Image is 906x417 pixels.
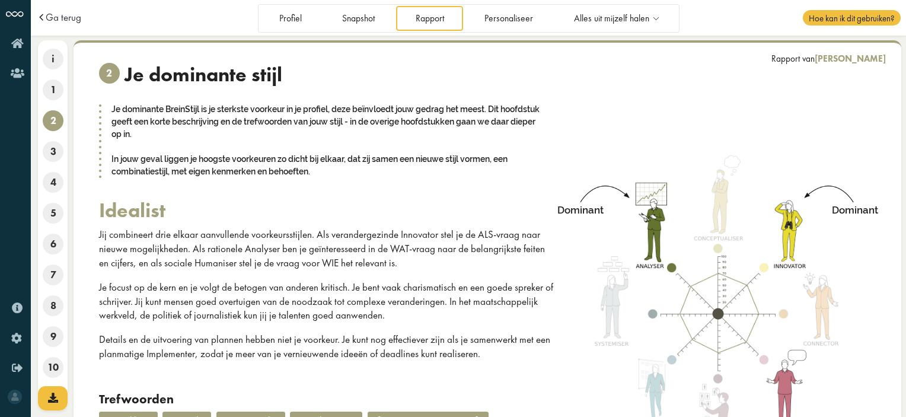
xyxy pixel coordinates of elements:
[99,391,554,407] h3: Trefwoorden
[99,63,120,84] span: 2
[43,326,63,347] span: 9
[815,53,886,65] span: [PERSON_NAME]
[43,49,63,69] span: i
[554,6,677,30] a: Alles uit mijzelf halen
[99,228,554,270] p: Jij combineert drie elkaar aanvullende voorkeursstijlen. Als verandergezinde Innovator stel je de...
[771,53,886,65] div: Rapport van
[125,63,282,87] span: Je dominante stijl
[43,234,63,254] span: 6
[323,6,394,30] a: Snapshot
[574,14,649,24] span: Alles uit mijzelf halen
[99,333,554,361] p: Details en de uitvoering van plannen hebben niet je voorkeur. Je kunt nog effectiever zijn als je...
[43,357,63,378] span: 10
[465,6,553,30] a: Personaliseer
[43,79,63,100] span: 1
[832,203,876,218] div: Dominant
[43,172,63,193] span: 4
[46,12,81,23] a: Ga terug
[260,6,321,30] a: Profiel
[99,102,554,179] div: Je dominante BreinStijl is je sterkste voorkeur in je profiel, deze beïnvloedt jouw gedrag het me...
[43,203,63,224] span: 5
[99,281,554,323] p: Je focust op de kern en je volgt de betogen van anderen kritisch. Je bent vaak charismatisch en e...
[43,295,63,316] span: 8
[43,141,63,162] span: 3
[803,10,900,26] span: Hoe kan ik dit gebruiken?
[43,265,63,285] span: 7
[99,199,554,223] h2: idealist
[43,110,63,131] span: 2
[557,203,601,218] div: Dominant
[396,6,463,30] a: Rapport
